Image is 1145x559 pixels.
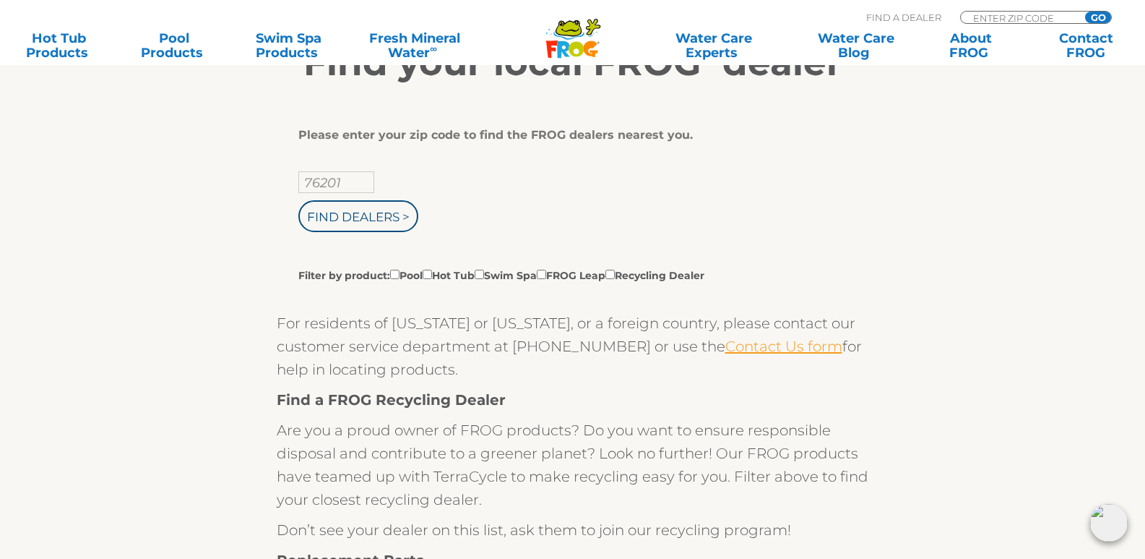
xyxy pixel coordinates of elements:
[359,31,471,60] a: Fresh MineralWater∞
[1085,12,1111,23] input: GO
[725,338,842,355] a: Contact Us form
[972,12,1069,24] input: Zip Code Form
[641,31,786,60] a: Water CareExperts
[390,270,399,279] input: Filter by product:PoolHot TubSwim SpaFROG LeapRecycling Dealer
[244,31,334,60] a: Swim SpaProducts
[812,31,902,60] a: Water CareBlog
[423,270,432,279] input: Filter by product:PoolHot TubSwim SpaFROG LeapRecycling Dealer
[537,270,546,279] input: Filter by product:PoolHot TubSwim SpaFROG LeapRecycling Dealer
[605,270,615,279] input: Filter by product:PoolHot TubSwim SpaFROG LeapRecycling Dealer
[1041,31,1131,60] a: ContactFROG
[14,31,104,60] a: Hot TubProducts
[866,11,941,24] p: Find A Dealer
[475,270,484,279] input: Filter by product:PoolHot TubSwim SpaFROG LeapRecycling Dealer
[277,519,869,542] p: Don’t see your dealer on this list, ask them to join our recycling program!
[298,128,837,142] div: Please enter your zip code to find the FROG dealers nearest you.
[277,312,869,381] p: For residents of [US_STATE] or [US_STATE], or a foreign country, please contact our customer serv...
[129,31,219,60] a: PoolProducts
[430,43,437,54] sup: ∞
[298,267,704,283] label: Filter by product: Pool Hot Tub Swim Spa FROG Leap Recycling Dealer
[277,419,869,511] p: Are you a proud owner of FROG products? Do you want to ensure responsible disposal and contribute...
[277,391,506,409] strong: Find a FROG Recycling Dealer
[298,200,418,232] input: Find Dealers >
[926,31,1016,60] a: AboutFROG
[1090,504,1128,542] img: openIcon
